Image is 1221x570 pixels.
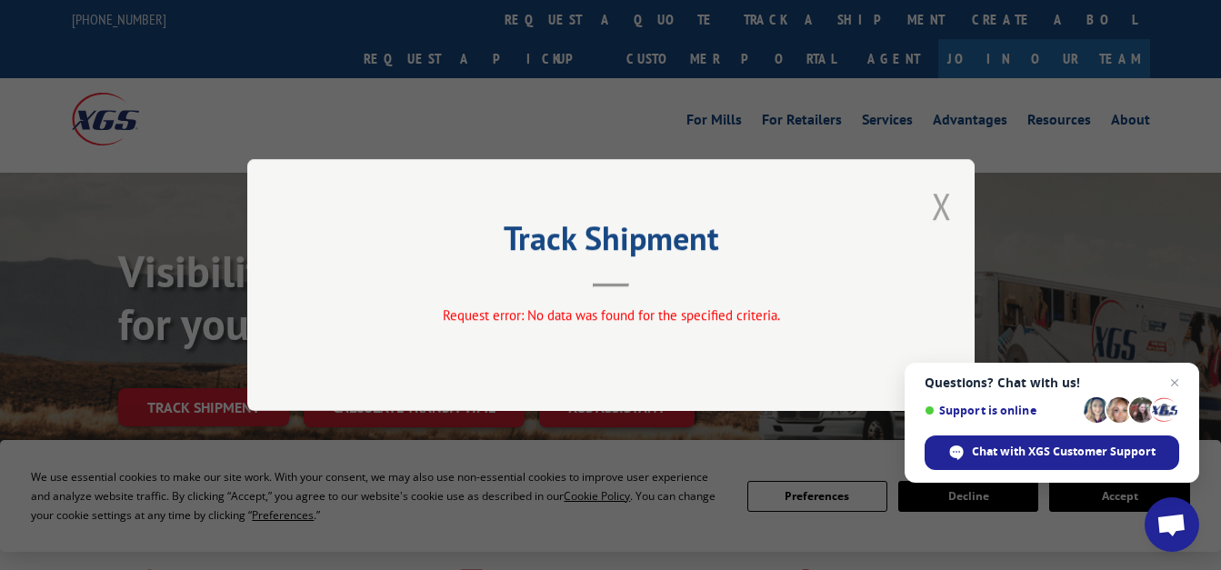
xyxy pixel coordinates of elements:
span: Request error: No data was found for the specified criteria. [442,306,779,324]
button: Close modal [932,182,952,230]
span: Close chat [1164,372,1186,394]
div: Chat with XGS Customer Support [925,435,1179,470]
span: Chat with XGS Customer Support [972,444,1156,460]
span: Support is online [925,404,1077,417]
div: Open chat [1145,497,1199,552]
span: Questions? Chat with us! [925,375,1179,390]
h2: Track Shipment [338,225,884,260]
